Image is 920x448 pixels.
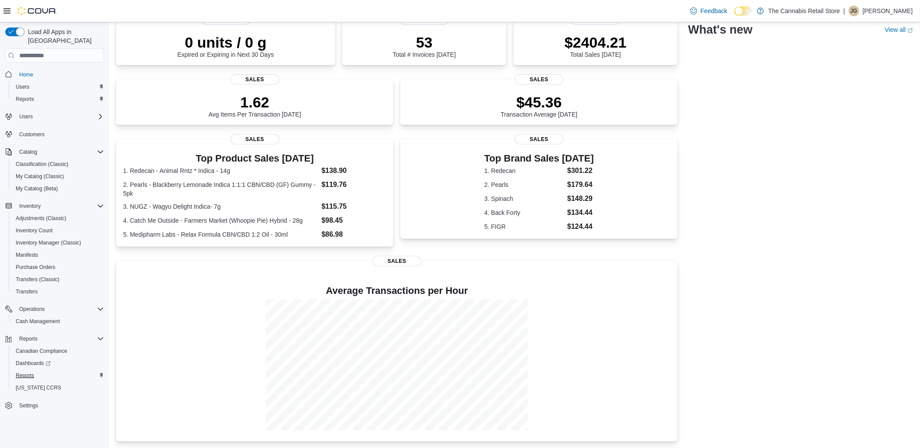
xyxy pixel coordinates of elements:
[9,183,107,195] button: My Catalog (Beta)
[16,201,104,211] span: Inventory
[16,129,48,140] a: Customers
[16,111,104,122] span: Users
[2,110,107,123] button: Users
[2,200,107,212] button: Inventory
[231,74,279,85] span: Sales
[688,23,752,37] h2: What's new
[16,288,38,295] span: Transfers
[12,286,41,297] a: Transfers
[19,148,37,155] span: Catalog
[19,131,45,138] span: Customers
[9,170,107,183] button: My Catalog (Classic)
[9,81,107,93] button: Users
[16,69,37,80] a: Home
[16,372,34,379] span: Reports
[231,134,279,145] span: Sales
[9,237,107,249] button: Inventory Manager (Classic)
[568,193,594,204] dd: $148.29
[863,6,913,16] p: [PERSON_NAME]
[501,93,578,111] p: $45.36
[123,202,318,211] dt: 3. NUGZ - Wagyu Delight Indica- 7g
[16,252,38,258] span: Manifests
[321,165,386,176] dd: $138.90
[12,183,62,194] a: My Catalog (Beta)
[12,383,104,393] span: Washington CCRS
[16,276,59,283] span: Transfers (Classic)
[12,238,85,248] a: Inventory Manager (Classic)
[9,357,107,369] a: Dashboards
[321,215,386,226] dd: $98.45
[12,171,104,182] span: My Catalog (Classic)
[19,71,33,78] span: Home
[5,64,104,434] nav: Complex example
[16,334,104,344] span: Reports
[568,165,594,176] dd: $301.22
[484,153,594,164] h3: Top Brand Sales [DATE]
[484,222,564,231] dt: 5. FIGR
[9,273,107,286] button: Transfers (Classic)
[908,28,913,33] svg: External link
[123,166,318,175] dt: 1. Redecan - Animal Rntz * Indica - 14g
[2,333,107,345] button: Reports
[687,2,731,20] a: Feedback
[885,26,913,33] a: View allExternal link
[16,384,61,391] span: [US_STATE] CCRS
[16,111,36,122] button: Users
[12,346,71,356] a: Canadian Compliance
[12,250,41,260] a: Manifests
[16,173,64,180] span: My Catalog (Classic)
[12,286,104,297] span: Transfers
[16,185,58,192] span: My Catalog (Beta)
[16,227,53,234] span: Inventory Count
[9,224,107,237] button: Inventory Count
[12,316,63,327] a: Cash Management
[734,7,753,16] input: Dark Mode
[123,153,386,164] h3: Top Product Sales [DATE]
[209,93,301,111] p: 1.62
[19,402,38,409] span: Settings
[177,34,274,51] p: 0 units / 0 g
[12,274,63,285] a: Transfers (Classic)
[484,208,564,217] dt: 4. Back Forty
[9,315,107,327] button: Cash Management
[12,383,65,393] a: [US_STATE] CCRS
[12,171,68,182] a: My Catalog (Classic)
[16,348,67,355] span: Canadian Compliance
[484,180,564,189] dt: 2. Pearls
[12,358,104,369] span: Dashboards
[12,82,104,92] span: Users
[12,358,54,369] a: Dashboards
[16,83,29,90] span: Users
[16,96,34,103] span: Reports
[209,93,301,118] div: Avg Items Per Transaction [DATE]
[12,82,33,92] a: Users
[9,249,107,261] button: Manifests
[9,345,107,357] button: Canadian Compliance
[16,69,104,79] span: Home
[12,225,56,236] a: Inventory Count
[372,256,421,266] span: Sales
[12,370,104,381] span: Reports
[565,34,627,51] p: $2404.21
[2,303,107,315] button: Operations
[19,335,38,342] span: Reports
[16,318,60,325] span: Cash Management
[2,399,107,412] button: Settings
[16,147,41,157] button: Catalog
[12,274,104,285] span: Transfers (Classic)
[393,34,456,58] div: Total # Invoices [DATE]
[123,230,318,239] dt: 5. Medipharm Labs - Relax Formula CBN/CBD 1:2 Oil - 30ml
[16,129,104,140] span: Customers
[484,166,564,175] dt: 1. Redecan
[9,212,107,224] button: Adjustments (Classic)
[12,159,104,169] span: Classification (Classic)
[2,128,107,141] button: Customers
[16,201,44,211] button: Inventory
[9,382,107,394] button: [US_STATE] CCRS
[2,68,107,80] button: Home
[321,201,386,212] dd: $115.75
[12,94,38,104] a: Reports
[12,213,104,224] span: Adjustments (Classic)
[9,261,107,273] button: Purchase Orders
